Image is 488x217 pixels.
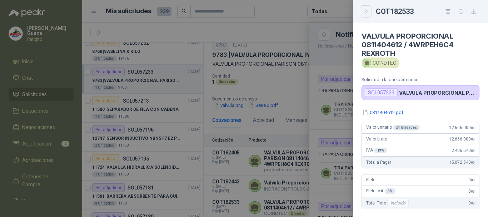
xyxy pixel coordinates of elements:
span: ,00 [470,189,475,193]
p: Solicitud a la que pertenece [362,77,479,82]
div: x 1 Unidades [393,125,420,130]
span: 2.406.540 [452,148,475,153]
span: ,00 [470,137,475,141]
button: Close [362,7,370,16]
span: 12.666.000 [449,125,475,130]
span: Valor bruto [366,137,387,142]
div: COINDTEC [362,58,399,68]
span: Flete [366,177,375,182]
span: Total a Pagar [366,160,391,165]
span: ,00 [470,201,475,205]
div: 19 % [374,148,387,153]
div: SOL057233 [365,88,398,97]
span: 12.666.000 [449,137,475,142]
span: 15.072.540 [449,160,475,165]
p: VALVULA PROPORCIONAL PARISON 0811404612 / 4WRPEH6C4 REXROTH [399,90,476,96]
div: Incluido [387,199,409,207]
span: ,00 [470,178,475,182]
span: IVA [366,148,387,153]
span: Total Flete [366,199,410,207]
span: ,00 [470,126,475,130]
h4: VALVULA PROPORCIONAL 0811404612 / 4WRPEH6C4 REXROTH [362,32,479,58]
span: 0 [468,177,475,182]
span: 0 [468,201,475,206]
span: Flete IVA [366,188,395,194]
span: Valor unitario [366,125,420,130]
span: ,00 [470,161,475,164]
button: 0811404612.pdf [362,109,404,116]
span: ,00 [470,149,475,153]
span: 0 [468,189,475,194]
div: COT182533 [376,6,479,17]
div: 0 % [385,188,395,194]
